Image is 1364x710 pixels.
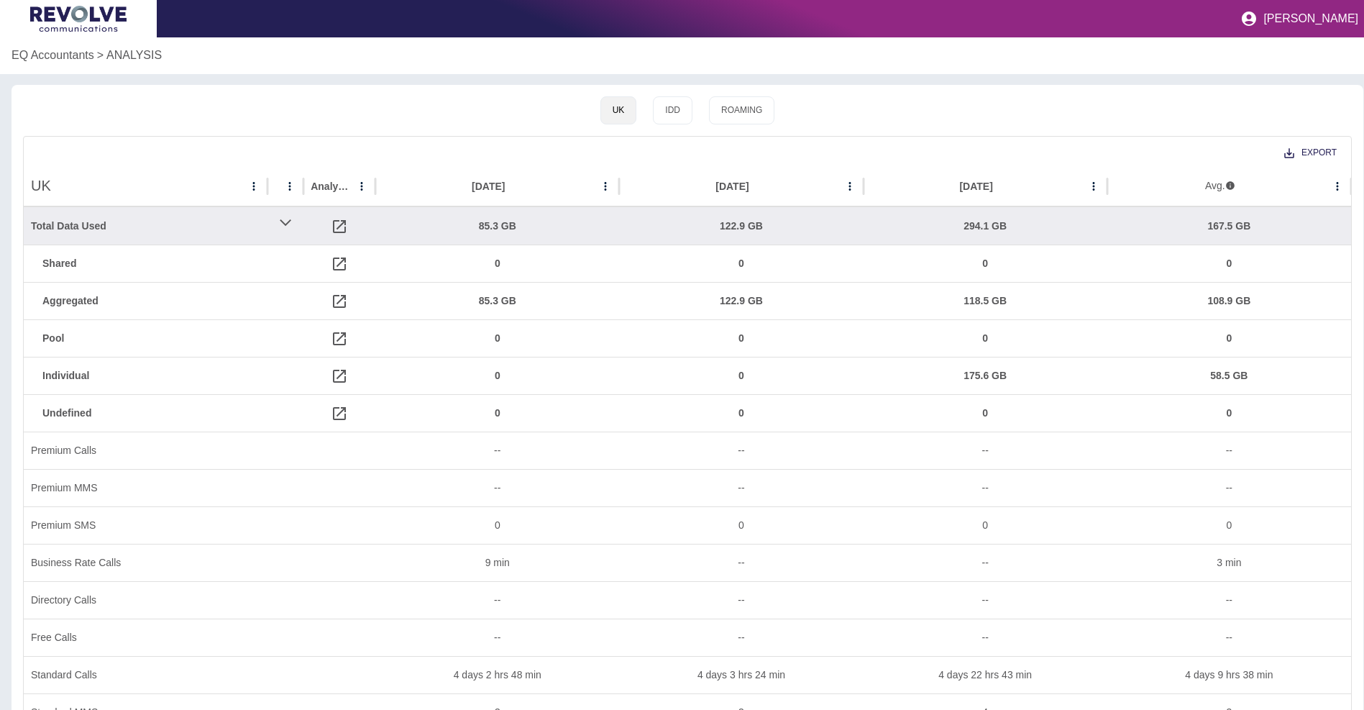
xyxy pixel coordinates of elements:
button: column menu [280,176,300,196]
div: 0 [1114,320,1344,357]
div: Shared [42,245,260,282]
div: 0 [871,395,1100,432]
div: -- [864,581,1107,619]
div: 122.9 GB [626,283,856,319]
button: [PERSON_NAME] [1235,4,1364,33]
div: 4 days 9 hrs 38 min [1107,656,1351,693]
div: Undefined [42,395,260,432]
div: 0 [383,395,612,432]
div: 0 [1107,506,1351,544]
div: 0 [871,245,1100,282]
h4: UK [31,176,51,196]
div: Free Calls [24,619,267,656]
div: -- [1107,581,1351,619]
div: [DATE] [472,181,505,192]
div: -- [864,619,1107,656]
div: 118.5 GB [871,283,1100,319]
div: 167.5 GB [1114,208,1344,245]
div: -- [1107,469,1351,506]
div: Premium MMS [24,469,267,506]
div: Analysis [311,181,350,192]
div: -- [375,619,619,656]
div: Individual [42,358,260,394]
div: -- [864,544,1107,581]
div: 4 days 2 hrs 48 min [375,656,619,693]
svg: 3 months avg [1225,181,1235,191]
div: 0 [383,320,612,357]
div: 0 [619,506,863,544]
div: Pool [42,320,260,357]
div: 0 [383,358,612,394]
div: 175.6 GB [871,358,1100,394]
button: Aug 2025 column menu [595,176,615,196]
div: 122.9 GB [626,208,856,245]
button: Analysis column menu [352,176,372,196]
div: -- [1107,432,1351,469]
div: -- [864,432,1107,469]
button: UK [600,96,637,124]
div: [DATE] [959,181,992,192]
img: Logo [30,6,127,32]
div: -- [619,432,863,469]
div: 0 [626,358,856,394]
button: avg column menu [1327,176,1347,196]
div: Avg. [1205,178,1235,193]
div: 4 days 22 hrs 43 min [864,656,1107,693]
div: 294.1 GB [871,208,1100,245]
div: -- [619,544,863,581]
div: Standard Calls [24,656,267,693]
div: -- [375,581,619,619]
div: 108.9 GB [1114,283,1344,319]
div: -- [619,581,863,619]
div: 3 min [1107,544,1351,581]
div: [DATE] [715,181,749,192]
p: > [97,47,104,64]
div: 0 [383,245,612,282]
div: -- [375,469,619,506]
div: 4 days 3 hrs 24 min [619,656,863,693]
div: 0 [626,395,856,432]
div: Total Data Used [31,208,260,245]
div: 9 min [375,544,619,581]
div: 58.5 GB [1114,358,1344,394]
button: Roaming [709,96,774,124]
div: -- [1107,619,1351,656]
div: Directory Calls [24,581,267,619]
div: 0 [375,506,619,544]
div: 0 [1114,395,1344,432]
div: 85.3 GB [383,208,612,245]
div: 0 [626,320,856,357]
div: -- [619,619,863,656]
div: Business Rate Calls [24,544,267,581]
button: UK column menu [244,176,264,196]
div: 0 [864,506,1107,544]
button: IDD [653,96,692,124]
div: 0 [1114,245,1344,282]
a: EQ Accountants [12,47,94,64]
button: Export [1273,140,1348,166]
div: 0 [871,320,1100,357]
div: -- [864,469,1107,506]
div: -- [619,469,863,506]
div: Premium Calls [24,432,267,469]
div: -- [375,432,619,469]
div: 85.3 GB [383,283,612,319]
button: Jul 2025 column menu [840,176,860,196]
p: [PERSON_NAME] [1263,12,1358,25]
a: ANALYSIS [106,47,162,64]
div: Premium SMS [24,506,267,544]
div: 0 [626,245,856,282]
button: Jun 2025 column menu [1084,176,1104,196]
div: Aggregated [42,283,260,319]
